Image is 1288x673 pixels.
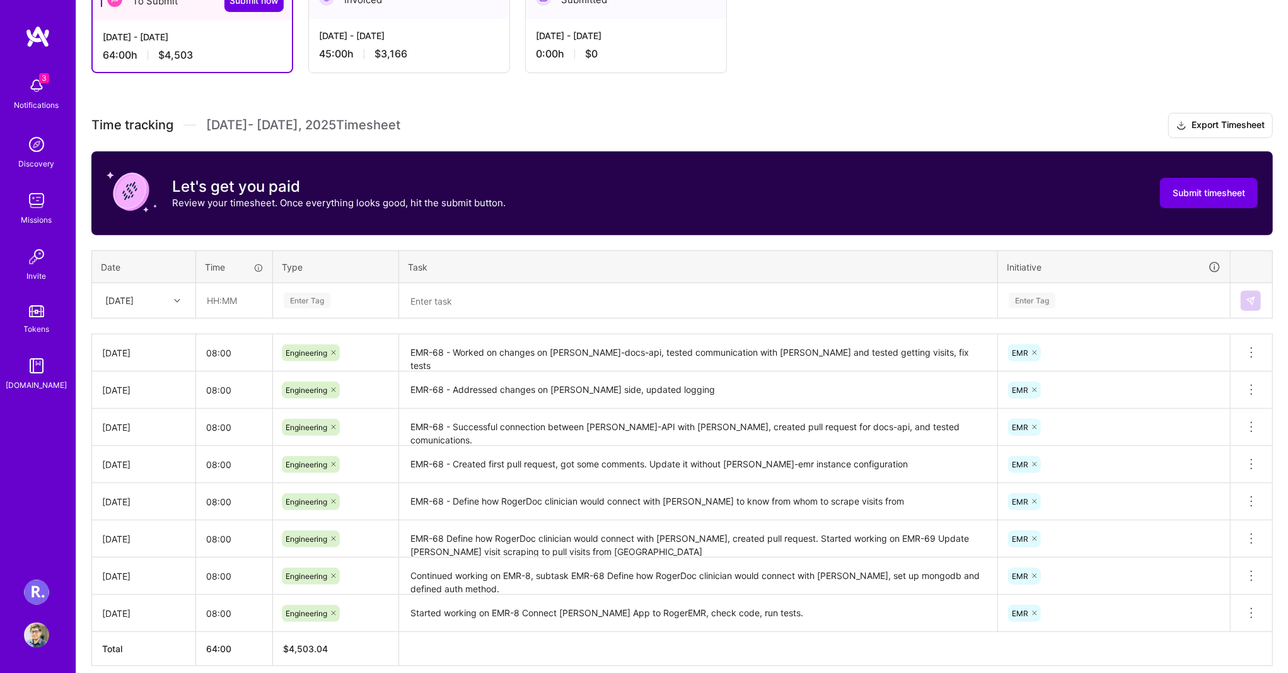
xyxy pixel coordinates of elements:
[1007,260,1221,274] div: Initiative
[19,157,55,170] div: Discovery
[536,29,716,42] div: [DATE] - [DATE]
[105,294,134,307] div: [DATE]
[172,177,506,196] h3: Let's get you paid
[24,322,50,336] div: Tokens
[107,167,157,217] img: coin
[196,336,272,370] input: HH:MM
[536,47,716,61] div: 0:00 h
[286,534,327,544] span: Engineering
[284,291,330,310] div: Enter Tag
[25,25,50,48] img: logo
[399,250,998,283] th: Task
[196,632,273,666] th: 64:00
[102,532,185,546] div: [DATE]
[24,623,49,648] img: User Avatar
[24,132,49,157] img: discovery
[400,559,996,594] textarea: Continued working on EMR-8, subtask EMR-68 Define how RogerDoc clinician would connect with [PERS...
[6,378,67,392] div: [DOMAIN_NAME]
[286,497,327,506] span: Engineering
[24,353,49,378] img: guide book
[102,495,185,508] div: [DATE]
[1009,291,1055,310] div: Enter Tag
[400,596,996,631] textarea: Started working on EMR-8 Connect [PERSON_NAME] App to RogerEMR, check code, run tests.
[400,522,996,556] textarea: EMR-68 Define how RogerDoc clinician would connect with [PERSON_NAME], created pull request. Star...
[1012,423,1028,432] span: EMR
[102,607,185,620] div: [DATE]
[1176,119,1186,132] i: icon Download
[196,373,272,407] input: HH:MM
[286,571,327,581] span: Engineering
[400,484,996,519] textarea: EMR-68 - Define how RogerDoc clinician would connect with [PERSON_NAME] to know from whom to scra...
[174,298,180,304] i: icon Chevron
[27,269,47,283] div: Invite
[585,47,598,61] span: $0
[102,570,185,583] div: [DATE]
[1012,571,1028,581] span: EMR
[286,385,327,395] span: Engineering
[1012,609,1028,618] span: EMR
[1012,348,1028,358] span: EMR
[319,47,499,61] div: 45:00 h
[39,73,49,83] span: 3
[1173,187,1245,199] span: Submit timesheet
[24,244,49,269] img: Invite
[286,348,327,358] span: Engineering
[21,580,52,605] a: Roger Healthcare: Team for Clinical Intake Platform
[92,632,196,666] th: Total
[102,383,185,397] div: [DATE]
[24,580,49,605] img: Roger Healthcare: Team for Clinical Intake Platform
[1012,385,1028,395] span: EMR
[196,522,272,556] input: HH:MM
[196,485,272,518] input: HH:MM
[286,423,327,432] span: Engineering
[205,260,264,274] div: Time
[102,346,185,360] div: [DATE]
[91,117,173,133] span: Time tracking
[1012,497,1028,506] span: EMR
[1246,296,1256,306] img: Submit
[374,47,407,61] span: $3,166
[92,250,196,283] th: Date
[1012,460,1028,469] span: EMR
[24,188,49,213] img: teamwork
[102,421,185,434] div: [DATE]
[21,623,52,648] a: User Avatar
[24,73,49,98] img: bell
[286,460,327,469] span: Engineering
[400,373,996,407] textarea: EMR-68 - Addressed changes on [PERSON_NAME] side, updated logging
[196,559,272,593] input: HH:MM
[286,609,327,618] span: Engineering
[283,643,328,654] span: $ 4,503.04
[29,305,44,317] img: tokens
[196,411,272,444] input: HH:MM
[15,98,59,112] div: Notifications
[21,213,52,226] div: Missions
[400,410,996,445] textarea: EMR-68 - Successful connection between [PERSON_NAME]-API with [PERSON_NAME], created pull request...
[1012,534,1028,544] span: EMR
[400,336,996,370] textarea: EMR-68 - Worked on changes on [PERSON_NAME]-docs-api, tested communication with [PERSON_NAME] and...
[103,30,282,44] div: [DATE] - [DATE]
[196,597,272,630] input: HH:MM
[102,458,185,471] div: [DATE]
[1168,113,1273,138] button: Export Timesheet
[172,196,506,209] p: Review your timesheet. Once everything looks good, hit the submit button.
[158,49,193,62] span: $4,503
[197,284,272,317] input: HH:MM
[206,117,400,133] span: [DATE] - [DATE] , 2025 Timesheet
[400,447,996,482] textarea: EMR-68 - Created first pull request, got some comments. Update it without [PERSON_NAME]-emr insta...
[273,250,399,283] th: Type
[103,49,282,62] div: 64:00 h
[319,29,499,42] div: [DATE] - [DATE]
[196,448,272,481] input: HH:MM
[1160,178,1258,208] button: Submit timesheet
